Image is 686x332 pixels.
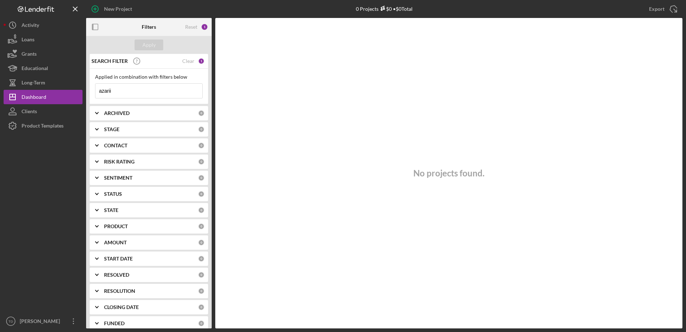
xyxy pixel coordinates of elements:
div: Clients [22,104,37,120]
div: Dashboard [22,90,46,106]
div: 0 [198,126,205,133]
div: New Project [104,2,132,16]
div: Product Templates [22,119,64,135]
b: RESOLUTION [104,288,135,294]
button: Apply [135,40,163,50]
div: Applied in combination with filters below [95,74,203,80]
button: Loans [4,32,83,47]
button: Grants [4,47,83,61]
b: START DATE [104,256,133,262]
div: 0 [198,223,205,230]
b: AMOUNT [104,240,127,245]
div: Long-Term [22,75,45,92]
text: TD [9,319,13,323]
b: SENTIMENT [104,175,132,181]
div: Reset [185,24,197,30]
b: RISK RATING [104,159,135,165]
button: Educational [4,61,83,75]
div: Export [649,2,664,16]
div: 0 [198,304,205,310]
b: RESOLVED [104,272,129,278]
button: Clients [4,104,83,119]
div: 0 [198,255,205,262]
button: Long-Term [4,75,83,90]
div: 0 [198,191,205,197]
div: Loans [22,32,34,49]
b: PRODUCT [104,223,128,229]
div: Educational [22,61,48,77]
div: 1 [201,23,208,31]
div: Apply [142,40,156,50]
div: Clear [182,58,194,64]
button: TD[PERSON_NAME] [4,314,83,328]
h3: No projects found. [413,168,484,178]
b: CLOSING DATE [104,304,139,310]
b: ARCHIVED [104,110,130,116]
div: 0 [198,288,205,294]
button: Export [642,2,682,16]
b: STAGE [104,126,119,132]
b: CONTACT [104,143,127,148]
b: Filters [142,24,156,30]
div: 0 [198,272,205,278]
b: STATUS [104,191,122,197]
b: FUNDED [104,321,124,326]
b: STATE [104,207,118,213]
b: SEARCH FILTER [91,58,128,64]
div: [PERSON_NAME] [18,314,65,330]
div: 1 [198,58,205,64]
button: Activity [4,18,83,32]
div: Grants [22,47,37,63]
div: 0 Projects • $0 Total [356,6,413,12]
button: Dashboard [4,90,83,104]
button: Product Templates [4,119,83,133]
div: Activity [22,18,39,34]
div: 0 [198,110,205,116]
div: 0 [198,158,205,165]
div: 0 [198,142,205,149]
div: 0 [198,239,205,246]
button: New Project [86,2,139,16]
div: 0 [198,175,205,181]
div: 0 [198,207,205,213]
div: $0 [379,6,392,12]
div: 0 [198,320,205,327]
